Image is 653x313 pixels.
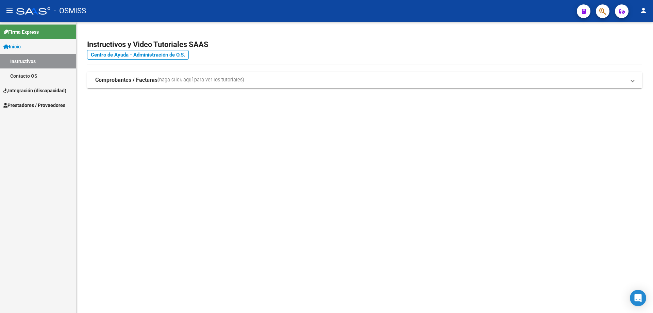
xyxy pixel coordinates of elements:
[630,290,646,306] div: Open Intercom Messenger
[87,50,189,60] a: Centro de Ayuda - Administración de O.S.
[3,28,39,36] span: Firma Express
[54,3,86,18] span: - OSMISS
[3,43,21,50] span: Inicio
[95,76,157,84] strong: Comprobantes / Facturas
[3,87,66,94] span: Integración (discapacidad)
[87,72,642,88] mat-expansion-panel-header: Comprobantes / Facturas(haga click aquí para ver los tutoriales)
[87,38,642,51] h2: Instructivos y Video Tutoriales SAAS
[3,101,65,109] span: Prestadores / Proveedores
[5,6,14,15] mat-icon: menu
[639,6,648,15] mat-icon: person
[157,76,244,84] span: (haga click aquí para ver los tutoriales)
